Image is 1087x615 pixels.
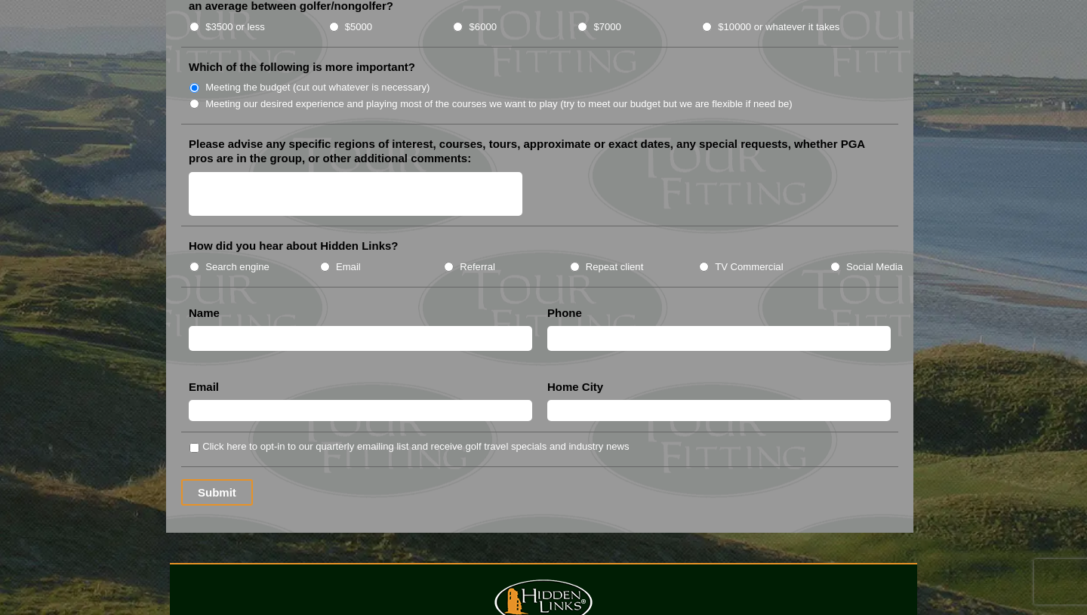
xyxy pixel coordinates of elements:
label: Email [189,380,219,395]
label: Name [189,306,220,321]
label: Home City [547,380,603,395]
label: $5000 [345,20,372,35]
label: Search engine [205,260,269,275]
label: Social Media [846,260,903,275]
label: Please advise any specific regions of interest, courses, tours, approximate or exact dates, any s... [189,137,891,166]
label: Repeat client [586,260,644,275]
input: Submit [181,479,253,506]
label: TV Commercial [715,260,783,275]
label: Phone [547,306,582,321]
label: Email [336,260,361,275]
label: $6000 [470,20,497,35]
label: Meeting the budget (cut out whatever is necessary) [205,80,430,95]
label: Click here to opt-in to our quarterly emailing list and receive golf travel specials and industry... [202,439,629,454]
label: $10000 or whatever it takes [718,20,839,35]
label: $7000 [593,20,620,35]
label: Referral [460,260,495,275]
label: Which of the following is more important? [189,60,415,75]
label: How did you hear about Hidden Links? [189,238,399,254]
label: $3500 or less [205,20,265,35]
label: Meeting our desired experience and playing most of the courses we want to play (try to meet our b... [205,97,793,112]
